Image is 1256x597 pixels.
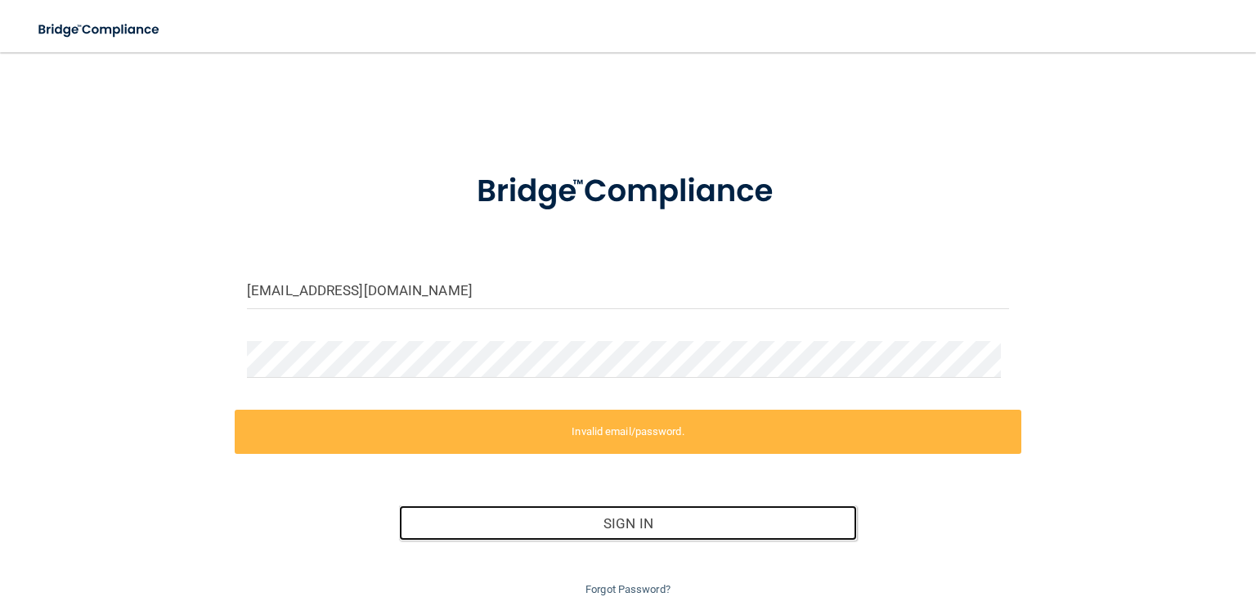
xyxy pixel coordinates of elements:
[399,505,856,541] button: Sign In
[235,410,1021,454] label: Invalid email/password.
[25,13,175,47] img: bridge_compliance_login_screen.278c3ca4.svg
[247,272,1009,309] input: Email
[585,583,671,595] a: Forgot Password?
[444,150,813,233] img: bridge_compliance_login_screen.278c3ca4.svg
[974,490,1236,554] iframe: Drift Widget Chat Controller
